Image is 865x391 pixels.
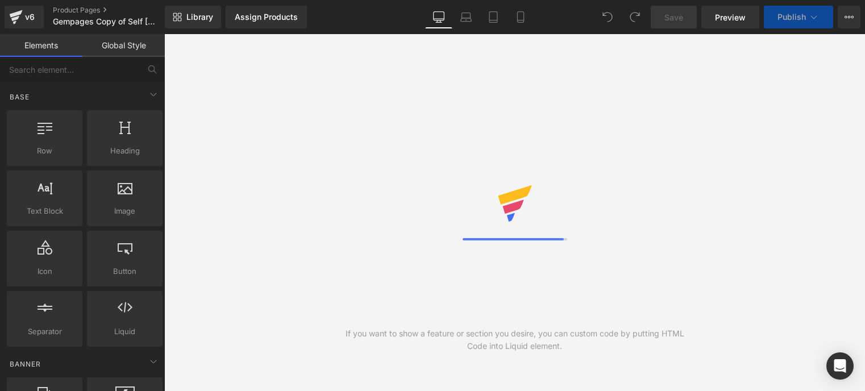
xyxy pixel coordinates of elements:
span: Save [664,11,683,23]
span: Base [9,91,31,102]
a: Preview [701,6,759,28]
a: New Library [165,6,221,28]
span: Text Block [10,205,79,217]
span: Separator [10,326,79,338]
div: Open Intercom Messenger [826,352,854,380]
button: More [838,6,860,28]
span: Row [10,145,79,157]
span: Preview [715,11,746,23]
a: Product Pages [53,6,184,15]
span: Library [186,12,213,22]
div: v6 [23,10,37,24]
button: Publish [764,6,833,28]
span: Icon [10,265,79,277]
span: Heading [90,145,159,157]
a: Mobile [507,6,534,28]
a: Global Style [82,34,165,57]
button: Redo [623,6,646,28]
span: Image [90,205,159,217]
button: Undo [596,6,619,28]
span: Banner [9,359,42,369]
a: Tablet [480,6,507,28]
a: Laptop [452,6,480,28]
a: v6 [5,6,44,28]
div: Assign Products [235,13,298,22]
span: Publish [777,13,806,22]
span: Liquid [90,326,159,338]
div: If you want to show a feature or section you desire, you can custom code by putting HTML Code int... [339,327,690,352]
span: Gempages Copy of Self [MEDICAL_DATA] Foam 1 - 10k Call - Warda [53,17,162,26]
span: Button [90,265,159,277]
a: Desktop [425,6,452,28]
